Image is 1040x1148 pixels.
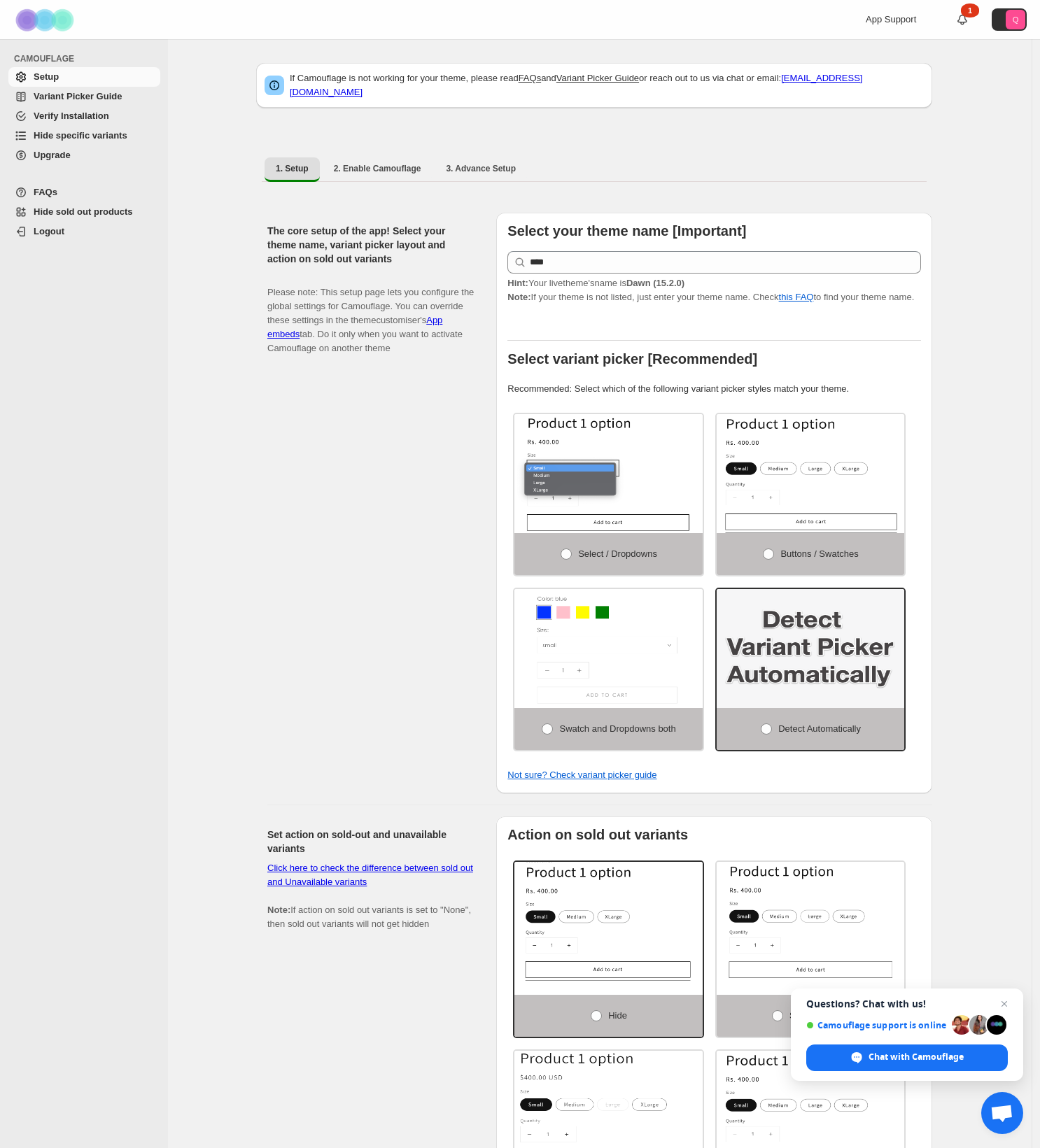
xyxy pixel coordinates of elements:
[34,187,57,197] span: FAQs
[267,905,290,915] b: Note:
[1013,15,1019,24] text: Q
[608,1010,627,1021] span: Hide
[34,226,64,236] span: Logout
[779,292,814,302] a: this FAQ
[780,548,858,559] span: Buttons / Swatches
[955,13,969,27] a: 1
[267,828,474,856] h2: Set action on sold-out and unavailable variants
[717,589,905,708] img: Detect Automatically
[806,998,1008,1009] span: Questions? Chat with us!
[34,71,59,82] span: Setup
[8,146,160,165] a: Upgrade
[717,414,905,533] img: Buttons / Swatches
[996,995,1013,1012] span: Close chat
[519,73,542,83] a: FAQs
[507,770,656,780] a: Not sure? Check variant picker guide
[8,183,160,202] a: FAQs
[507,827,688,842] b: Action on sold out variants
[290,71,924,99] p: If Camouflage is not working for your theme, please read and or reach out to us via chat or email:
[8,202,160,222] a: Hide sold out products
[507,223,746,239] b: Select your theme name [Important]
[806,1020,947,1030] span: Camouflage support is online
[34,111,109,121] span: Verify Installation
[507,278,528,288] strong: Hint:
[1006,10,1025,29] span: Avatar with initials Q
[514,862,703,981] img: Hide
[992,8,1027,31] button: Avatar with initials Q
[869,1051,964,1063] span: Chat with Camouflage
[446,163,516,174] span: 3. Advance Setup
[626,278,684,288] strong: Dawn (15.2.0)
[514,589,703,708] img: Swatch and Dropdowns both
[717,862,905,981] img: Strike-through
[578,548,657,559] span: Select / Dropdowns
[556,73,639,83] a: Variant Picker Guide
[507,382,921,396] p: Recommended: Select which of the following variant picker styles match your theme.
[267,863,473,887] a: Click here to check the difference between sold out and Unavailable variants
[14,53,161,64] span: CAMOUFLAGE
[961,3,979,17] div: 1
[507,278,684,288] span: Your live theme's name is
[8,67,160,87] a: Setup
[276,163,309,174] span: 1. Setup
[34,91,122,101] span: Variant Picker Guide
[267,271,474,355] p: Please note: This setup page lets you configure the global settings for Camouflage. You can overr...
[267,224,474,266] h2: The core setup of the app! Select your theme name, variant picker layout and action on sold out v...
[778,723,861,734] span: Detect Automatically
[806,1044,1008,1071] div: Chat with Camouflage
[981,1092,1023,1134] div: Open chat
[34,150,71,160] span: Upgrade
[8,222,160,241] a: Logout
[334,163,421,174] span: 2. Enable Camouflage
[866,14,916,24] span: App Support
[34,130,127,141] span: Hide specific variants
[514,414,703,533] img: Select / Dropdowns
[8,126,160,146] a: Hide specific variants
[267,863,473,929] span: If action on sold out variants is set to "None", then sold out variants will not get hidden
[8,87,160,106] a: Variant Picker Guide
[34,206,133,217] span: Hide sold out products
[507,351,757,367] b: Select variant picker [Recommended]
[11,1,81,39] img: Camouflage
[559,723,675,734] span: Swatch and Dropdowns both
[8,106,160,126] a: Verify Installation
[507,292,530,302] strong: Note:
[789,1010,850,1021] span: Strike-through
[507,276,921,304] p: If your theme is not listed, just enter your theme name. Check to find your theme name.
